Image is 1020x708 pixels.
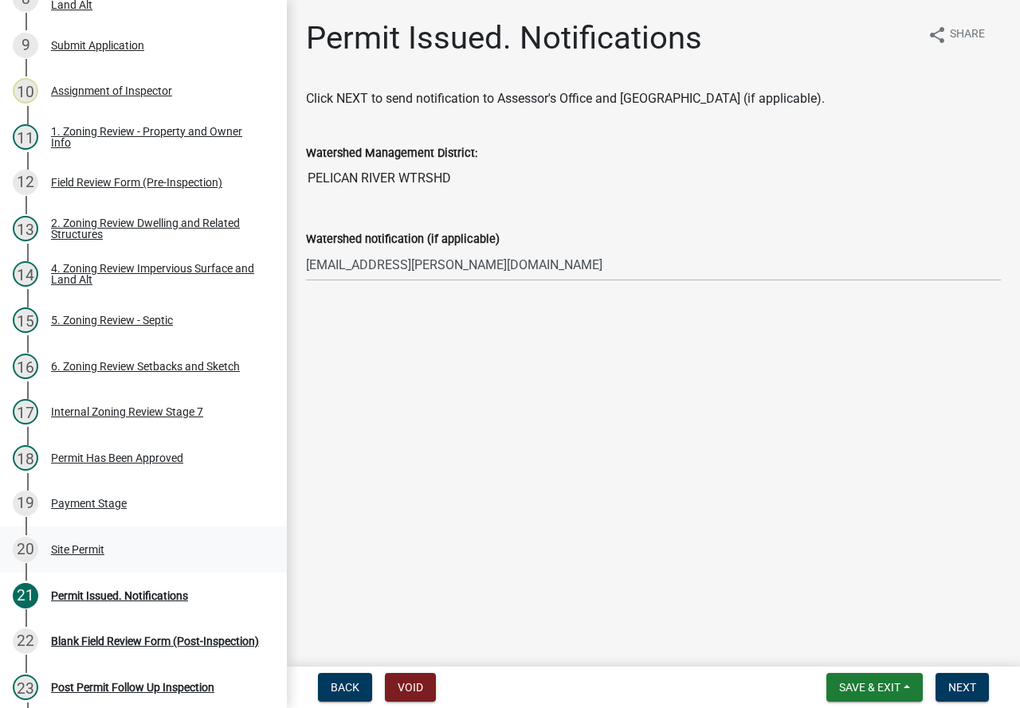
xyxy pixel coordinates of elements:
[51,498,127,509] div: Payment Stage
[826,673,923,702] button: Save & Exit
[51,263,261,285] div: 4. Zoning Review Impervious Surface and Land Alt
[950,25,985,45] span: Share
[13,216,38,241] div: 13
[839,681,900,694] span: Save & Exit
[51,217,261,240] div: 2. Zoning Review Dwelling and Related Structures
[13,583,38,608] div: 21
[13,33,38,58] div: 9
[13,170,38,195] div: 12
[936,673,989,702] button: Next
[51,452,183,464] div: Permit Has Been Approved
[385,673,436,702] button: Void
[51,590,188,601] div: Permit Issued. Notifications
[51,544,104,555] div: Site Permit
[13,628,38,654] div: 22
[331,681,359,694] span: Back
[13,261,38,287] div: 14
[318,673,372,702] button: Back
[51,40,144,51] div: Submit Application
[51,406,203,417] div: Internal Zoning Review Stage 7
[51,177,222,188] div: Field Review Form (Pre-Inspection)
[928,25,947,45] i: share
[51,315,173,326] div: 5. Zoning Review - Septic
[306,148,477,159] label: Watershed Management District:
[13,354,38,379] div: 16
[13,675,38,700] div: 23
[306,234,500,245] label: Watershed notification (if applicable)
[13,307,38,333] div: 15
[13,124,38,150] div: 11
[51,85,172,96] div: Assignment of Inspector
[915,19,998,50] button: shareShare
[13,491,38,516] div: 19
[13,537,38,562] div: 20
[13,399,38,424] div: 17
[13,445,38,471] div: 18
[306,89,1001,108] p: Click NEXT to send notification to Assessor's Office and [GEOGRAPHIC_DATA] (if applicable).
[51,126,261,148] div: 1. Zoning Review - Property and Owner Info
[948,681,976,694] span: Next
[306,19,702,57] h1: Permit Issued. Notifications
[13,78,38,104] div: 10
[51,682,214,693] div: Post Permit Follow Up Inspection
[51,361,240,372] div: 6. Zoning Review Setbacks and Sketch
[51,636,259,647] div: Blank Field Review Form (Post-Inspection)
